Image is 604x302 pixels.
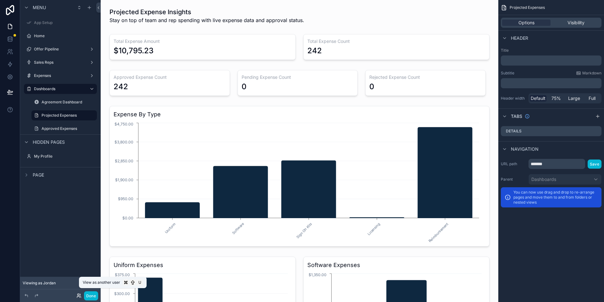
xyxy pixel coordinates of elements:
span: Page [33,172,44,178]
span: Visibility [568,20,584,26]
span: 75% [551,95,561,102]
a: Agreement Dashboard [31,97,97,107]
span: Full [589,95,596,102]
span: Navigation [511,146,539,152]
label: Home [34,33,96,38]
span: Options [518,20,534,26]
label: Subtitle [501,71,514,76]
label: Offer Pipeline [34,47,87,52]
span: Viewing as Jordan [23,281,56,286]
span: U [137,280,142,285]
span: Projected Expenses [510,5,545,10]
label: My Profile [34,154,96,159]
a: Projected Expenses [31,110,97,120]
span: Header [511,35,528,41]
span: Large [568,95,580,102]
span: Dashboards [531,176,556,183]
button: Save [588,160,601,169]
button: Done [84,291,98,300]
label: Sales Reps [34,60,87,65]
span: Hidden pages [33,139,65,145]
label: URL path [501,161,526,166]
label: Details [506,129,522,134]
label: Title [501,48,601,53]
a: Offer Pipeline [24,44,97,54]
span: Tabs [511,113,522,119]
a: App Setup [24,18,97,28]
span: View as another user [83,280,120,285]
button: Dashboards [528,174,601,185]
a: Markdown [576,71,601,76]
label: Expenses [34,73,87,78]
a: Home [24,31,97,41]
label: Parent [501,177,526,182]
label: Agreement Dashboard [42,100,96,105]
p: You can now use drag and drop to re-arrange pages and move them to and from folders or nested views [513,190,598,205]
a: Sales Reps [24,57,97,67]
a: My Profile [24,151,97,161]
span: Default [531,95,545,102]
a: Approved Expenses [31,124,97,134]
div: scrollable content [501,78,601,88]
span: Menu [33,4,46,11]
label: Approved Expenses [42,126,96,131]
span: Markdown [582,71,601,76]
div: scrollable content [501,55,601,66]
label: Dashboards [34,86,84,91]
label: App Setup [34,20,96,25]
a: Expenses [24,71,97,81]
label: Header width [501,96,526,101]
a: Dashboards [24,84,97,94]
label: Projected Expenses [42,113,93,118]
